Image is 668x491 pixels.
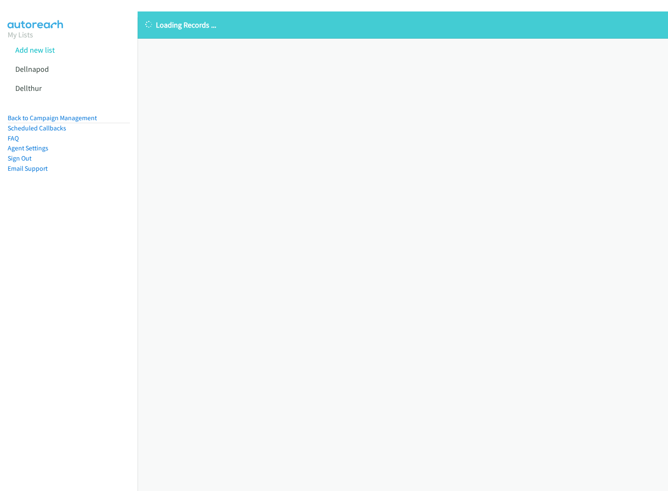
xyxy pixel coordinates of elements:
a: Scheduled Callbacks [8,124,66,132]
a: Email Support [8,164,48,172]
a: Agent Settings [8,144,48,152]
a: My Lists [8,30,33,40]
a: Add new list [15,45,55,55]
a: Back to Campaign Management [8,114,97,122]
a: FAQ [8,134,19,142]
p: Loading Records ... [145,19,660,31]
a: Dellthur [15,83,42,93]
a: Sign Out [8,154,31,162]
a: Dellnapod [15,64,49,74]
